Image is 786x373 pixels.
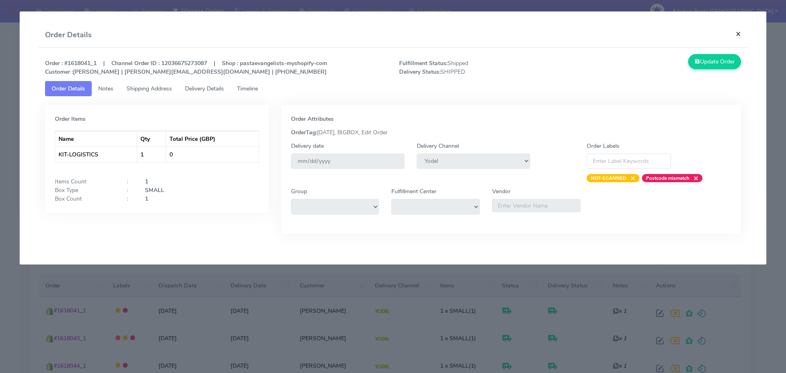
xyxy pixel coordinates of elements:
div: [DATE], BIGBOX, Edit Order [285,128,738,137]
input: Enter Vendor Name [492,199,580,212]
strong: Delivery Status: [399,68,440,76]
span: × [689,174,698,182]
strong: Order Items [55,115,86,123]
td: KIT-LOGISTICS [55,147,138,162]
th: Name [55,131,138,147]
div: Box Type [49,186,121,194]
th: Total Price (GBP) [166,131,259,147]
strong: Fulfillment Status: [399,59,447,67]
label: Vendor [492,187,510,196]
div: Box Count [49,194,121,203]
div: : [121,177,139,186]
span: × [626,174,635,182]
span: Shipped SHIPPED [393,59,570,76]
span: Shipping Address [126,85,172,93]
strong: 1 [145,178,148,185]
button: Close [729,23,748,45]
span: Delivery Details [185,85,224,93]
h4: Order Details [45,29,92,41]
strong: Order : #1618041_1 | Channel Order ID : 12036675273087 | Shop : pastaevangelists-myshopify-com [P... [45,59,327,76]
div: : [121,186,139,194]
label: Group [291,187,307,196]
label: Fulfillment Center [391,187,436,196]
strong: Customer : [45,68,73,76]
strong: Order Attributes [291,115,334,123]
input: Enter Label Keywords [587,154,671,169]
span: Order Details [52,85,85,93]
label: Delivery date [291,142,324,150]
ul: Tabs [45,81,741,96]
div: : [121,194,139,203]
div: Items Count [49,177,121,186]
strong: SMALL [145,186,164,194]
td: 1 [137,147,166,162]
th: Qty [137,131,166,147]
label: Order Labels [587,142,619,150]
td: 0 [166,147,259,162]
strong: Postcode mismatch [646,175,689,181]
strong: OrderTag: [291,129,317,136]
strong: NOT-SCANNED [591,175,626,181]
label: Delivery Channel [417,142,459,150]
span: Notes [98,85,113,93]
strong: 1 [145,195,148,203]
span: Timeline [237,85,258,93]
button: Update Order [688,54,741,69]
